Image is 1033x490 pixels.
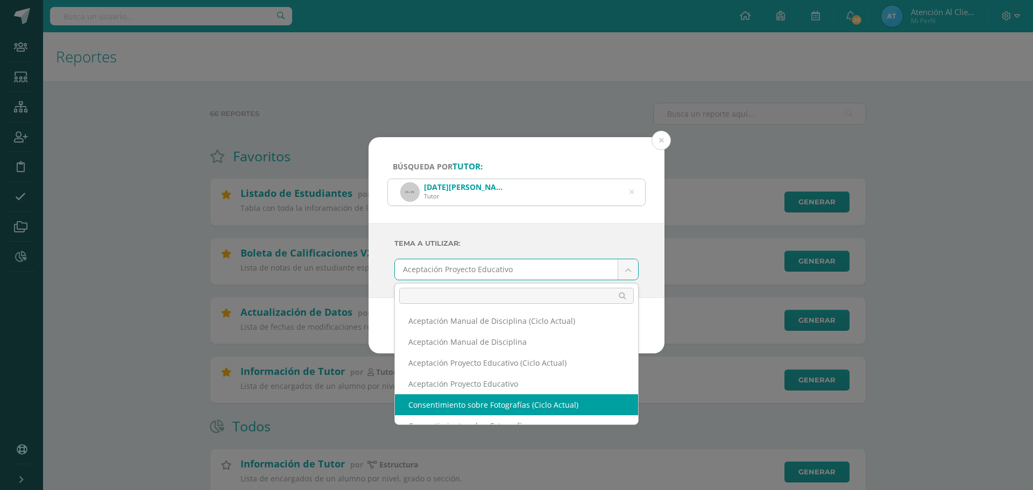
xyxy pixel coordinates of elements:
div: Consentimiento sobre Fotografías [395,415,638,436]
div: Aceptación Manual de Disciplina (Ciclo Actual) [395,310,638,331]
div: Aceptación Proyecto Educativo (Ciclo Actual) [395,352,638,373]
div: Consentimiento sobre Fotografías (Ciclo Actual) [395,394,638,415]
div: Aceptación Manual de Disciplina [395,331,638,352]
div: Aceptación Proyecto Educativo [395,373,638,394]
